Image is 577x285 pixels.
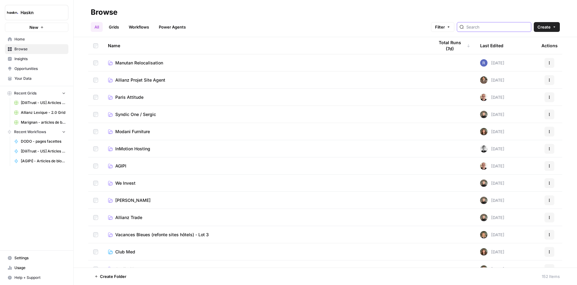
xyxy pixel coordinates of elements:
div: [DATE] [480,214,504,221]
a: We Invest [108,180,424,186]
img: Haskn Logo [7,7,18,18]
span: Allianz Projet Site Agent [115,77,165,83]
div: 152 Items [542,273,560,279]
span: AGIPI [115,163,126,169]
a: [PERSON_NAME] [108,197,424,203]
span: Marignan - articles de blog Grid [21,120,66,125]
a: [AGIPI] - Articles de blog - Optimisations [11,156,68,166]
button: Recent Grids [5,89,68,98]
div: [DATE] [480,265,504,273]
a: DODO - pages facettes [11,137,68,146]
div: [DATE] [480,59,504,67]
div: [DATE] [480,128,504,135]
a: Home [5,34,68,44]
span: Settings [14,255,66,261]
span: Opportunities [14,66,66,71]
a: Usage [5,263,68,273]
span: [DiliTrust - US] Articles de blog 700-1000 mots [21,148,66,154]
a: All [91,22,103,32]
div: Actions [541,37,558,54]
div: [DATE] [480,197,504,204]
span: Vacances Bleues (refonte sites hôtels) - Lot 3 [115,232,209,238]
span: We Invest [115,180,136,186]
span: Allianz Trade [115,214,142,221]
button: Help + Support [5,273,68,283]
span: Filter [435,24,445,30]
span: DODO - pages facettes [21,139,66,144]
span: Modani Furniture [115,129,150,135]
div: Last Edited [480,37,503,54]
a: Modani Furniture [108,129,424,135]
a: Allianz Trade [108,214,424,221]
div: [DATE] [480,94,504,101]
img: udf09rtbz9abwr5l4z19vkttxmie [480,179,487,187]
span: Create [537,24,551,30]
a: Insights [5,54,68,64]
img: udf09rtbz9abwr5l4z19vkttxmie [480,111,487,118]
button: New [5,23,68,32]
a: Settings [5,253,68,263]
a: Workflows [125,22,153,32]
a: Allianz Lexique - 2.0 Grid [11,108,68,117]
span: Browse [14,46,66,52]
a: Syndic One / Sergic [108,111,424,117]
a: Marignan - articles de blog Grid [11,117,68,127]
a: [DiliTrust - US] Articles de blog 700-1000 mots [11,146,68,156]
span: Your Data [14,76,66,81]
span: New [29,24,38,30]
a: [DiliTrust - US] Articles de blog 700-1000 mots Grid [11,98,68,108]
span: Create Folder [100,273,126,279]
span: [AGIPI] - Articles de blog - Optimisations [21,158,66,164]
a: Opportunities [5,64,68,74]
span: Coclic Alu [115,266,136,272]
a: AGIPI [108,163,424,169]
button: Create [534,22,560,32]
a: Grids [105,22,123,32]
button: Create Folder [91,272,130,281]
span: Help + Support [14,275,66,280]
div: [DATE] [480,162,504,170]
a: InMotion Hosting [108,146,424,152]
div: Browse [91,7,117,17]
a: Club Med [108,249,424,255]
span: Usage [14,265,66,271]
button: Filter [431,22,454,32]
div: [DATE] [480,76,504,84]
input: Search [466,24,529,30]
img: wbc4lf7e8no3nva14b2bd9f41fnh [480,128,487,135]
div: Total Runs (7d) [434,37,470,54]
div: [DATE] [480,145,504,152]
div: [DATE] [480,231,504,238]
span: Paris Attitude [115,94,143,100]
span: [DiliTrust - US] Articles de blog 700-1000 mots Grid [21,100,66,106]
a: Paris Attitude [108,94,424,100]
img: 5iwot33yo0fowbxplqtedoh7j1jy [480,145,487,152]
img: dizo4u6k27cofk4obq9v5qvvdkyt [480,76,487,84]
span: Club Med [115,249,135,255]
img: wbc4lf7e8no3nva14b2bd9f41fnh [480,248,487,256]
button: Recent Workflows [5,127,68,137]
img: 7vx8zh0uhckvat9sl0ytjj9ndhgk [480,162,487,170]
a: Browse [5,44,68,54]
span: Syndic One / Sergic [115,111,156,117]
a: Allianz Projet Site Agent [108,77,424,83]
span: Allianz Lexique - 2.0 Grid [21,110,66,115]
img: udf09rtbz9abwr5l4z19vkttxmie [480,197,487,204]
span: Insights [14,56,66,62]
span: Home [14,37,66,42]
a: Coclic Alu [108,266,424,272]
a: Manutan Relocalisation [108,60,424,66]
img: u6bh93quptsxrgw026dpd851kwjs [480,59,487,67]
span: Haskn [21,10,58,16]
a: Vacances Bleues (refonte sites hôtels) - Lot 3 [108,232,424,238]
span: InMotion Hosting [115,146,150,152]
img: udf09rtbz9abwr5l4z19vkttxmie [480,214,487,221]
img: wbc4lf7e8no3nva14b2bd9f41fnh [480,265,487,273]
div: [DATE] [480,111,504,118]
span: Recent Workflows [14,129,46,135]
div: [DATE] [480,179,504,187]
span: [PERSON_NAME] [115,197,151,203]
div: [DATE] [480,248,504,256]
img: ziyu4k121h9vid6fczkx3ylgkuqx [480,231,487,238]
div: Name [108,37,424,54]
